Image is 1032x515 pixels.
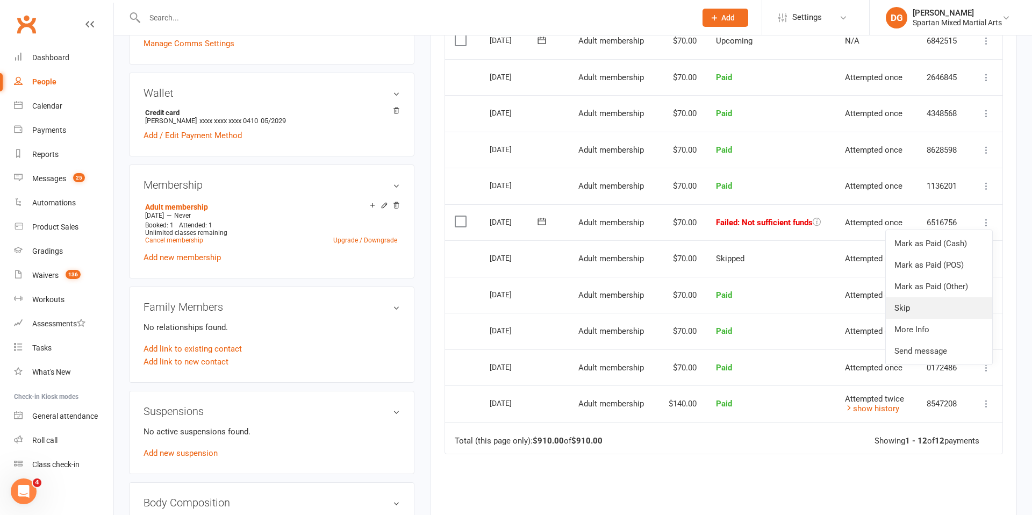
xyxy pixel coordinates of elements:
[490,141,539,158] div: [DATE]
[917,349,969,386] td: 0172486
[14,288,113,312] a: Workouts
[845,218,902,227] span: Attempted once
[913,18,1002,27] div: Spartan Mixed Martial Arts
[490,322,539,339] div: [DATE]
[578,36,644,46] span: Adult membership
[845,290,902,300] span: Attempted once
[14,142,113,167] a: Reports
[32,295,64,304] div: Workouts
[14,191,113,215] a: Automations
[145,237,203,244] a: Cancel membership
[571,436,603,446] strong: $910.00
[73,173,85,182] span: 25
[886,254,992,276] a: Mark as Paid (POS)
[14,336,113,360] a: Tasks
[14,312,113,336] a: Assessments
[14,46,113,70] a: Dashboard
[144,253,221,262] a: Add new membership
[716,73,732,82] span: Paid
[845,326,902,336] span: Attempted once
[578,181,644,191] span: Adult membership
[845,394,904,404] span: Attempted twice
[657,385,706,422] td: $140.00
[490,68,539,85] div: [DATE]
[716,218,813,227] span: Failed
[578,326,644,336] span: Adult membership
[917,23,969,59] td: 6842515
[144,87,400,99] h3: Wallet
[886,276,992,297] a: Mark as Paid (Other)
[14,428,113,453] a: Roll call
[14,263,113,288] a: Waivers 136
[14,360,113,384] a: What's New
[145,203,208,211] a: Adult membership
[144,425,400,438] p: No active suspensions found.
[533,436,564,446] strong: $910.00
[845,109,902,118] span: Attempted once
[578,109,644,118] span: Adult membership
[716,326,732,336] span: Paid
[935,436,944,446] strong: 12
[14,94,113,118] a: Calendar
[917,168,969,204] td: 1136201
[490,177,539,194] div: [DATE]
[737,218,813,227] span: : Not sufficient funds
[716,36,752,46] span: Upcoming
[144,321,400,334] p: No relationships found.
[578,363,644,373] span: Adult membership
[716,109,732,118] span: Paid
[490,286,539,303] div: [DATE]
[657,168,706,204] td: $70.00
[32,126,66,134] div: Payments
[917,132,969,168] td: 8628598
[845,181,902,191] span: Attempted once
[13,11,40,38] a: Clubworx
[490,32,539,48] div: [DATE]
[145,109,395,117] strong: Credit card
[886,340,992,362] a: Send message
[32,344,52,352] div: Tasks
[716,363,732,373] span: Paid
[657,95,706,132] td: $70.00
[886,297,992,319] a: Skip
[144,355,228,368] a: Add link to new contact
[66,270,81,279] span: 136
[845,404,899,413] a: show history
[657,23,706,59] td: $70.00
[886,7,907,28] div: DG
[32,436,58,445] div: Roll call
[32,198,76,207] div: Automations
[14,215,113,239] a: Product Sales
[14,404,113,428] a: General attendance kiosk mode
[33,478,41,487] span: 4
[32,223,78,231] div: Product Sales
[657,349,706,386] td: $70.00
[144,497,400,509] h3: Body Composition
[578,145,644,155] span: Adult membership
[886,319,992,340] a: More Info
[905,436,927,446] strong: 1 - 12
[721,13,735,22] span: Add
[14,70,113,94] a: People
[14,239,113,263] a: Gradings
[703,9,748,27] button: Add
[14,453,113,477] a: Class kiosk mode
[32,102,62,110] div: Calendar
[845,36,859,46] span: N/A
[261,117,286,125] span: 05/2029
[716,399,732,409] span: Paid
[174,212,191,219] span: Never
[145,212,164,219] span: [DATE]
[917,95,969,132] td: 4348568
[490,395,539,411] div: [DATE]
[716,181,732,191] span: Paid
[32,77,56,86] div: People
[144,448,218,458] a: Add new suspension
[14,118,113,142] a: Payments
[657,132,706,168] td: $70.00
[32,247,63,255] div: Gradings
[716,290,732,300] span: Paid
[144,179,400,191] h3: Membership
[917,385,969,422] td: 8547208
[886,233,992,254] a: Mark as Paid (Cash)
